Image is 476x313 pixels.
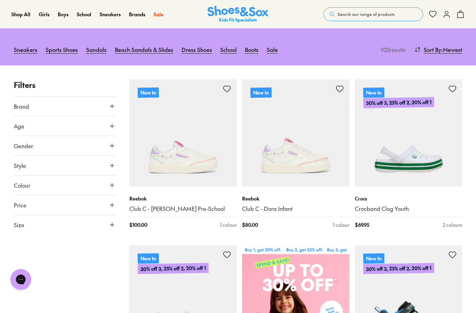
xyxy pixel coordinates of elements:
[208,6,268,23] img: SNS_Logo_Responsive.svg
[7,267,35,292] iframe: Gorgias live chat messenger
[77,11,91,18] a: School
[14,97,116,116] button: Brand
[14,102,29,110] span: Brand
[267,42,278,57] a: Sale
[242,79,349,187] a: New In
[14,195,116,215] button: Price
[182,42,212,57] a: Dress Shoes
[242,205,349,213] a: Club C - Dora Infant
[14,42,37,57] a: Sneakers
[129,205,237,213] a: Club C - [PERSON_NAME] Pre-School
[14,136,116,155] button: Gender
[245,42,258,57] a: Boots
[220,42,237,57] a: School
[39,11,49,18] a: Girls
[138,263,209,274] p: 30% off 3, 25% off 2, 20% off 1
[363,87,384,98] p: New In
[363,97,434,108] p: 30% off 3, 25% off 2, 20% off 1
[363,263,434,274] p: 30% off 3, 25% off 2, 20% off 1
[14,161,26,170] span: Style
[355,195,462,202] p: Crocs
[100,11,121,18] a: Sneakers
[58,11,68,18] a: Boys
[86,42,107,57] a: Sandals
[14,142,33,150] span: Gender
[154,11,164,18] a: Sale
[11,11,30,18] a: Shop All
[14,215,116,234] button: Size
[250,87,272,98] p: New In
[441,45,462,54] span: : Newest
[129,195,237,202] p: Reebok
[138,253,159,263] p: New In
[129,79,237,187] a: New In
[14,176,116,195] button: Colour
[333,221,349,229] div: 1 colour
[242,221,258,229] span: $ 80.00
[14,122,24,130] span: Age
[378,45,406,54] p: 922 results
[323,7,423,21] button: Search our range of products
[14,201,26,209] span: Price
[14,79,116,91] p: Filters
[46,42,78,57] a: Sports Shoes
[363,253,384,263] p: New In
[14,116,116,136] button: Age
[355,79,462,187] a: New In30% off 3, 25% off 2, 20% off 1
[129,11,145,18] a: Brands
[355,205,462,213] a: Crocband Clog Youth
[138,87,159,98] p: New In
[220,221,237,229] div: 1 colour
[115,42,173,57] a: Beach Sandals & Slides
[443,221,462,229] div: 2 colours
[242,195,349,202] p: Reebok
[129,221,147,229] span: $ 100.00
[14,156,116,175] button: Style
[414,42,462,57] button: Sort By:Newest
[14,181,30,189] span: Colour
[355,221,369,229] span: $ 69.95
[424,45,441,54] span: Sort By
[14,221,24,229] span: Size
[338,11,395,17] span: Search our range of products
[208,6,268,23] a: Shoes & Sox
